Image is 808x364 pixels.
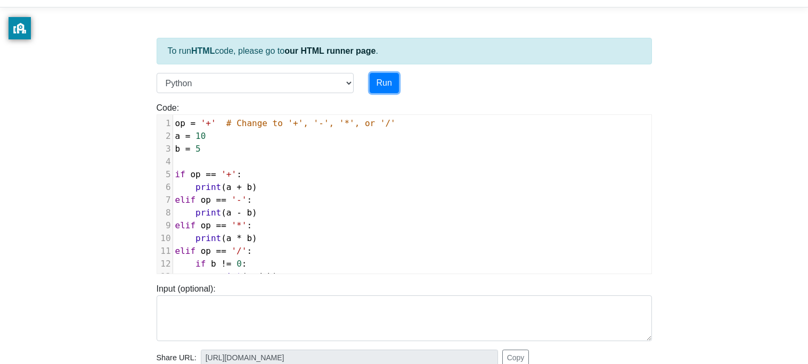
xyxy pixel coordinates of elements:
[226,208,232,218] span: a
[185,144,191,154] span: =
[201,246,211,256] span: op
[247,271,252,282] span: a
[157,155,173,168] div: 4
[201,195,211,205] span: op
[284,46,376,55] a: our HTML runner page
[206,169,216,179] span: ==
[190,169,200,179] span: op
[175,271,278,282] span: ( )
[190,118,195,128] span: =
[185,131,191,141] span: =
[211,259,216,269] span: b
[226,233,232,243] span: a
[175,259,247,269] span: :
[247,208,252,218] span: b
[247,233,252,243] span: b
[175,169,185,179] span: if
[175,246,252,256] span: :
[175,220,252,230] span: :
[201,118,216,128] span: '+'
[149,102,660,274] div: Code:
[221,259,231,269] span: !=
[201,220,211,230] span: op
[216,220,226,230] span: ==
[157,352,197,364] span: Share URL:
[149,283,660,341] div: Input (optional):
[157,245,173,258] div: 11
[157,38,652,64] div: To run code, please go to .
[175,182,257,192] span: ( )
[216,195,226,205] span: ==
[157,181,173,194] div: 6
[216,246,226,256] span: ==
[236,208,242,218] span: -
[195,233,221,243] span: print
[267,271,273,282] span: b
[157,194,173,206] div: 7
[175,208,257,218] span: ( )
[9,17,31,39] button: privacy banner
[157,206,173,219] div: 8
[175,131,181,141] span: a
[175,144,181,154] span: b
[157,232,173,245] div: 10
[175,195,196,205] span: elif
[191,46,215,55] strong: HTML
[175,246,196,256] span: elif
[157,168,173,181] div: 5
[157,117,173,130] div: 1
[157,219,173,232] div: 9
[221,169,236,179] span: '+'
[231,246,247,256] span: '/'
[175,169,242,179] span: :
[370,73,399,93] button: Run
[231,195,247,205] span: '-'
[236,182,242,192] span: +
[226,118,396,128] span: # Change to '+', '-', '*', or '/'
[157,130,173,143] div: 2
[157,258,173,270] div: 12
[195,259,206,269] span: if
[247,182,252,192] span: b
[195,144,201,154] span: 5
[175,195,252,205] span: :
[175,118,185,128] span: op
[175,220,196,230] span: elif
[216,271,242,282] span: print
[195,208,221,218] span: print
[195,131,206,141] span: 10
[257,271,263,282] span: /
[226,182,232,192] span: a
[175,233,257,243] span: ( )
[157,270,173,283] div: 13
[236,259,242,269] span: 0
[195,182,221,192] span: print
[157,143,173,155] div: 3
